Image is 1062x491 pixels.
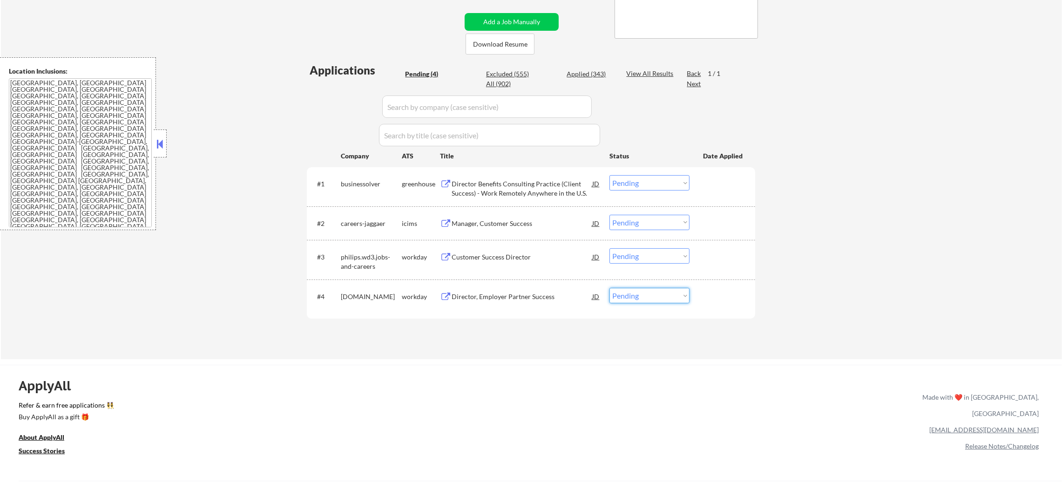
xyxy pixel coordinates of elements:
div: workday [402,292,440,301]
div: icims [402,219,440,228]
div: JD [591,175,601,192]
u: About ApplyAll [19,433,64,441]
div: Back [687,69,702,78]
div: JD [591,288,601,305]
div: Location Inclusions: [9,67,152,76]
a: Release Notes/Changelog [965,442,1039,450]
div: Made with ❤️ in [GEOGRAPHIC_DATA], [GEOGRAPHIC_DATA] [919,389,1039,422]
div: #2 [317,219,333,228]
div: #1 [317,179,333,189]
button: Add a Job Manually [465,13,559,31]
div: Buy ApplyAll as a gift 🎁 [19,414,112,420]
div: Manager, Customer Success [452,219,592,228]
a: Success Stories [19,446,77,457]
div: Company [341,151,402,161]
input: Search by title (case sensitive) [379,124,600,146]
a: About ApplyAll [19,432,77,444]
a: [EMAIL_ADDRESS][DOMAIN_NAME] [929,426,1039,434]
div: ApplyAll [19,378,81,394]
div: Pending (4) [405,69,452,79]
div: careers-jaggaer [341,219,402,228]
div: Director Benefits Consulting Practice (Client Success) - Work Remotely Anywhere in the U.S. [452,179,592,198]
div: #4 [317,292,333,301]
div: Next [687,79,702,89]
div: greenhouse [402,179,440,189]
div: ATS [402,151,440,161]
a: Buy ApplyAll as a gift 🎁 [19,412,112,423]
div: JD [591,248,601,265]
div: Status [609,147,690,164]
div: Customer Success Director [452,252,592,262]
div: Director, Employer Partner Success [452,292,592,301]
div: Excluded (555) [486,69,533,79]
u: Success Stories [19,447,65,455]
div: philips.wd3.jobs-and-careers [341,252,402,271]
div: View All Results [626,69,676,78]
div: JD [591,215,601,232]
div: Title [440,151,601,161]
div: #3 [317,252,333,262]
div: 1 / 1 [708,69,729,78]
input: Search by company (case sensitive) [382,95,592,118]
div: Applied (343) [567,69,613,79]
button: Download Resume [466,34,534,55]
div: Date Applied [703,151,744,161]
div: businessolver [341,179,402,189]
div: [DOMAIN_NAME] [341,292,402,301]
div: All (902) [486,79,533,89]
a: Refer & earn free applications 👯‍♀️ [19,402,728,412]
div: workday [402,252,440,262]
div: Applications [310,65,402,76]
